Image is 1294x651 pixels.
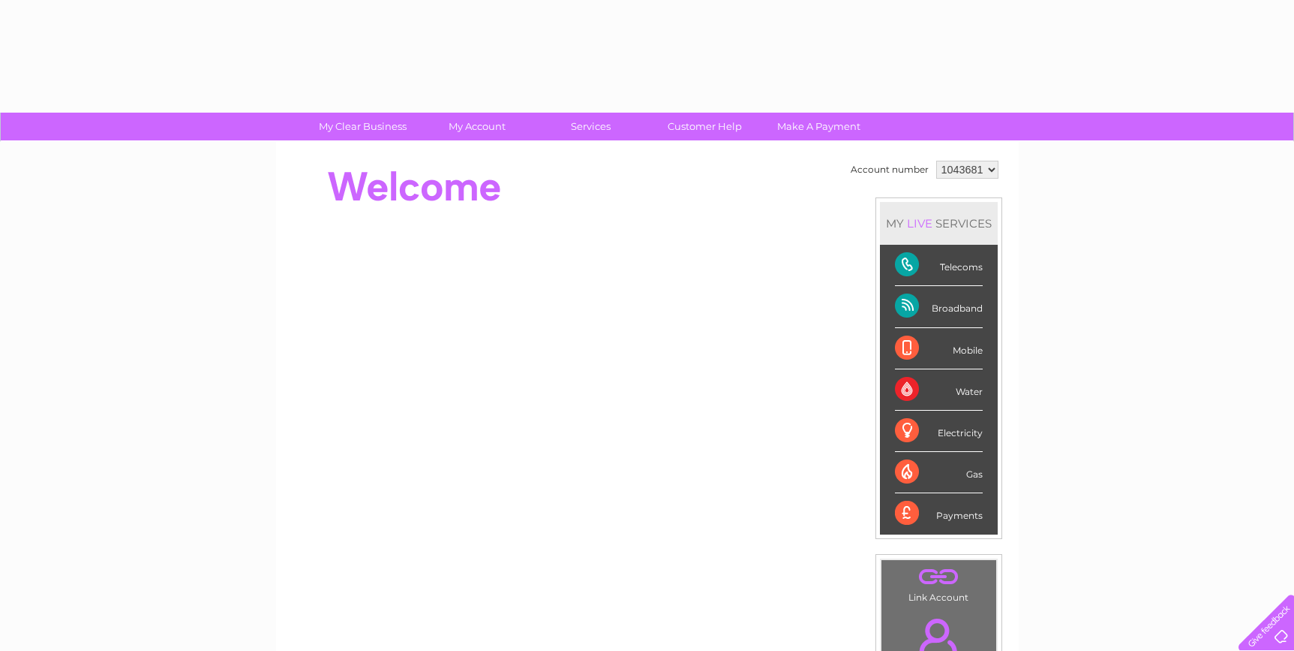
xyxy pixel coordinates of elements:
[895,369,983,411] div: Water
[415,113,539,140] a: My Account
[880,202,998,245] div: MY SERVICES
[881,559,997,607] td: Link Account
[643,113,767,140] a: Customer Help
[895,411,983,452] div: Electricity
[301,113,425,140] a: My Clear Business
[847,157,932,182] td: Account number
[895,245,983,286] div: Telecoms
[904,216,935,231] div: LIVE
[895,328,983,369] div: Mobile
[757,113,881,140] a: Make A Payment
[885,564,992,590] a: .
[895,286,983,327] div: Broadband
[529,113,653,140] a: Services
[895,452,983,493] div: Gas
[895,493,983,534] div: Payments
